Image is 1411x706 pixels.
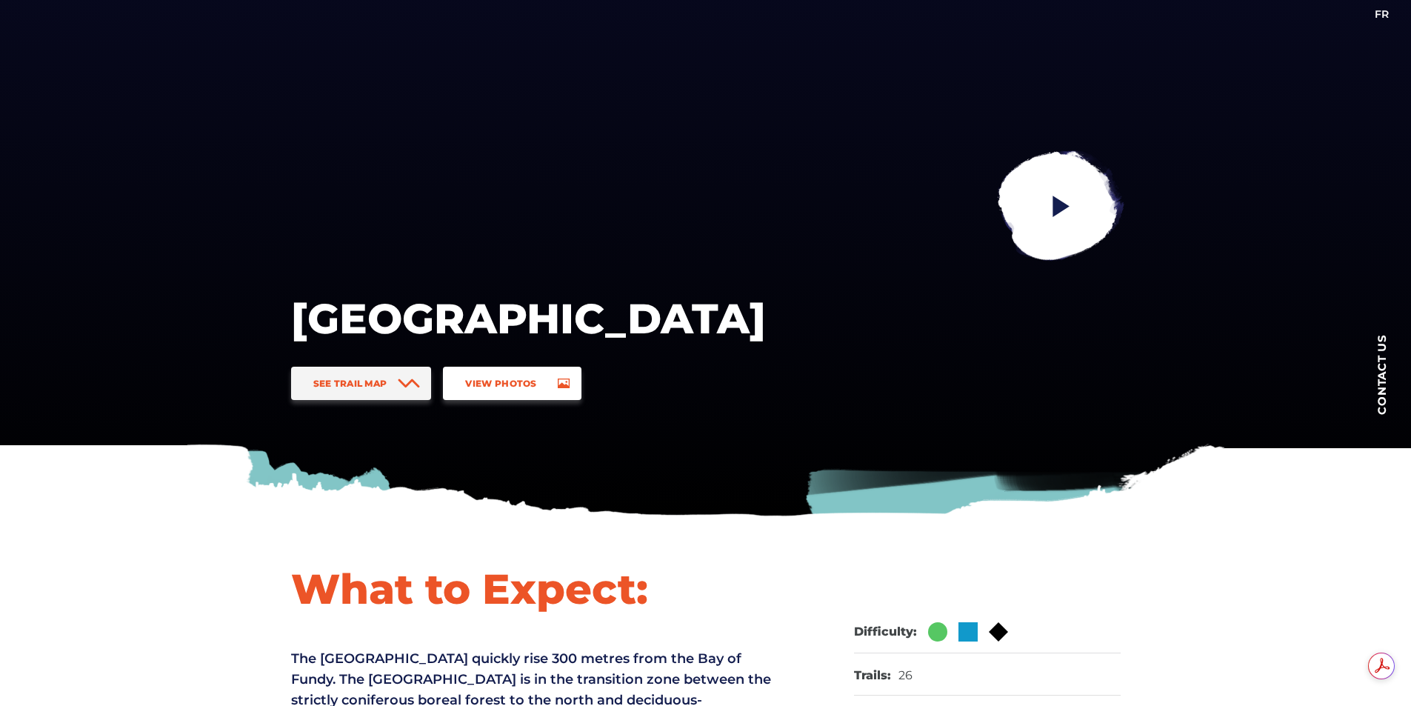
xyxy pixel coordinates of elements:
[854,668,891,684] dt: Trails:
[313,378,387,389] span: See Trail Map
[1047,193,1074,219] ion-icon: play
[898,668,913,684] dd: 26
[443,367,581,400] a: View Photos
[1352,311,1411,437] a: Contact us
[465,378,536,389] span: View Photos
[291,563,773,615] h1: What to Expect:
[1376,334,1387,415] span: Contact us
[1375,7,1389,21] a: FR
[928,622,947,642] img: Green Circle
[989,622,1008,642] img: Black Diamond
[958,622,978,642] img: Blue Square
[291,367,432,400] a: See Trail Map
[291,293,765,344] h1: [GEOGRAPHIC_DATA]
[854,625,917,640] dt: Difficulty:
